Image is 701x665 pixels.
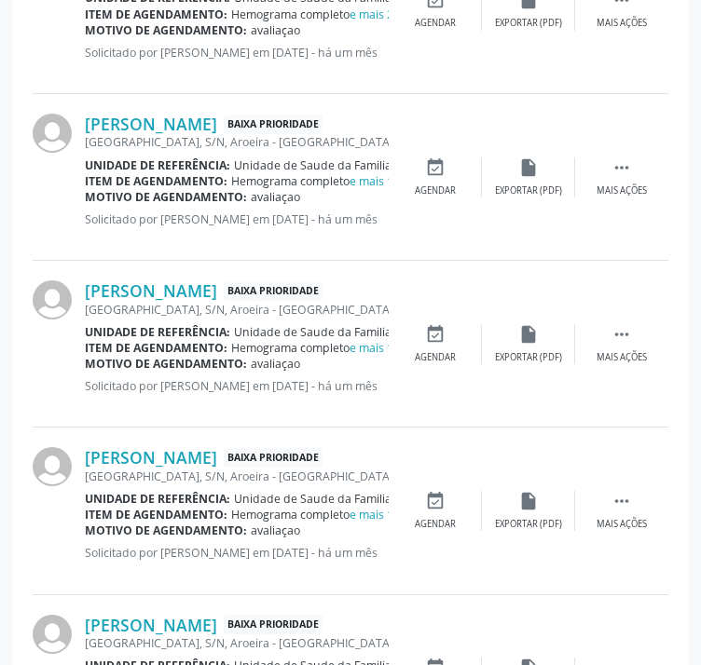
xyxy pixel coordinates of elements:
b: Unidade de referência: [85,491,230,507]
b: Motivo de agendamento: [85,22,247,38]
span: Hemograma completo [231,7,393,22]
span: avaliaçao [251,22,300,38]
a: e mais 1 [350,340,393,356]
span: Baixa Prioridade [224,615,323,634]
a: e mais 2 [350,7,393,22]
span: avaliaçao [251,522,300,538]
span: avaliaçao [251,189,300,205]
div: Agendar [415,518,456,531]
div: Mais ações [597,184,647,197]
b: Item de agendamento: [85,7,227,22]
a: e mais 1 [350,507,393,522]
p: Solicitado por [PERSON_NAME] em [DATE] - há um mês [85,378,389,394]
b: Motivo de agendamento: [85,522,247,538]
span: Unidade de Saude da Familia [PERSON_NAME] [234,324,484,340]
img: img [33,280,72,319]
i: event_available [425,157,446,178]
img: img [33,447,72,486]
a: [PERSON_NAME] [85,615,217,635]
div: Mais ações [597,17,647,30]
span: Unidade de Saude da Familia [PERSON_NAME] [234,157,484,173]
i:  [612,157,632,178]
span: Hemograma completo [231,173,393,189]
div: [GEOGRAPHIC_DATA], S/N, Aroeira - [GEOGRAPHIC_DATA] - BA [85,468,389,484]
div: Agendar [415,351,456,364]
img: img [33,114,72,153]
b: Unidade de referência: [85,157,230,173]
i: event_available [425,491,446,511]
b: Item de agendamento: [85,173,227,189]
i: event_available [425,324,446,345]
b: Item de agendamento: [85,340,227,356]
i: insert_drive_file [518,157,539,178]
p: Solicitado por [PERSON_NAME] em [DATE] - há um mês [85,211,389,227]
div: Mais ações [597,518,647,531]
b: Unidade de referência: [85,324,230,340]
span: avaliaçao [251,356,300,372]
div: [GEOGRAPHIC_DATA], S/N, Aroeira - [GEOGRAPHIC_DATA] - BA [85,134,389,150]
b: Item de agendamento: [85,507,227,522]
div: Mais ações [597,351,647,364]
i:  [612,324,632,345]
div: Agendar [415,17,456,30]
b: Motivo de agendamento: [85,189,247,205]
span: Hemograma completo [231,507,393,522]
div: Exportar (PDF) [495,518,562,531]
div: [GEOGRAPHIC_DATA], S/N, Aroeira - [GEOGRAPHIC_DATA] - BA [85,302,389,318]
i:  [612,491,632,511]
a: [PERSON_NAME] [85,447,217,468]
span: Unidade de Saude da Familia [PERSON_NAME] [234,491,484,507]
div: Agendar [415,184,456,197]
i: insert_drive_file [518,491,539,511]
i: insert_drive_file [518,324,539,345]
p: Solicitado por [PERSON_NAME] em [DATE] - há um mês [85,545,389,561]
b: Motivo de agendamento: [85,356,247,372]
a: [PERSON_NAME] [85,280,217,301]
div: Exportar (PDF) [495,184,562,197]
a: e mais 1 [350,173,393,189]
div: Exportar (PDF) [495,351,562,364]
span: Baixa Prioridade [224,281,323,301]
span: Baixa Prioridade [224,115,323,134]
span: Hemograma completo [231,340,393,356]
p: Solicitado por [PERSON_NAME] em [DATE] - há um mês [85,45,389,61]
div: Exportar (PDF) [495,17,562,30]
a: [PERSON_NAME] [85,114,217,134]
span: Baixa Prioridade [224,448,323,468]
div: [GEOGRAPHIC_DATA], S/N, Aroeira - [GEOGRAPHIC_DATA] - BA [85,635,389,651]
